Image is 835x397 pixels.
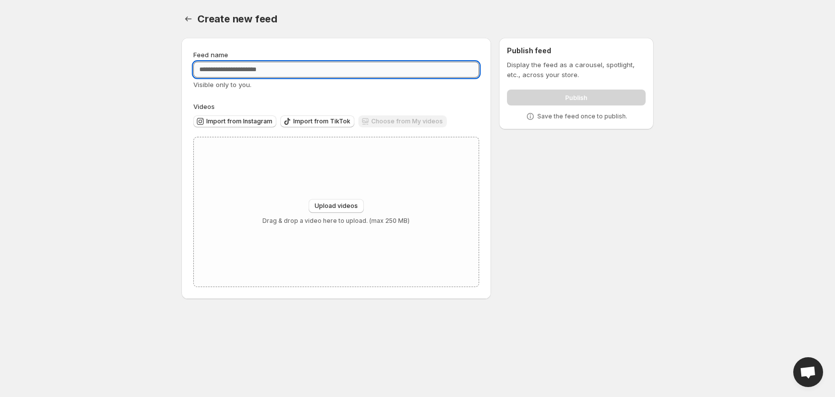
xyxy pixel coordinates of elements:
[206,117,272,125] span: Import from Instagram
[315,202,358,210] span: Upload videos
[262,217,410,225] p: Drag & drop a video here to upload. (max 250 MB)
[181,12,195,26] button: Settings
[507,60,646,80] p: Display the feed as a carousel, spotlight, etc., across your store.
[537,112,627,120] p: Save the feed once to publish.
[507,46,646,56] h2: Publish feed
[309,199,364,213] button: Upload videos
[193,51,228,59] span: Feed name
[197,13,277,25] span: Create new feed
[193,81,251,89] span: Visible only to you.
[280,115,354,127] button: Import from TikTok
[193,115,276,127] button: Import from Instagram
[193,102,215,110] span: Videos
[293,117,350,125] span: Import from TikTok
[793,357,823,387] a: Open chat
